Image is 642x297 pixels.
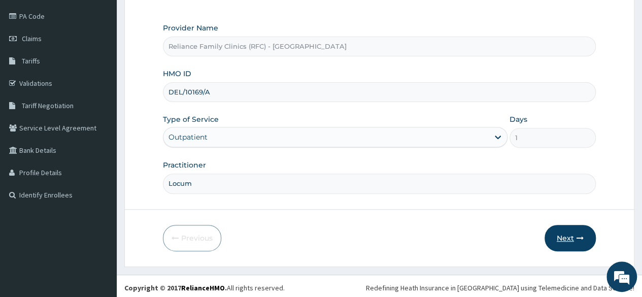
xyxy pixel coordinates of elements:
label: Provider Name [163,23,218,33]
button: Next [545,225,596,251]
div: Minimize live chat window [166,5,191,29]
label: Practitioner [163,160,206,170]
label: HMO ID [163,69,191,79]
label: Days [510,114,527,124]
div: Redefining Heath Insurance in [GEOGRAPHIC_DATA] using Telemedicine and Data Science! [366,283,634,293]
label: Type of Service [163,114,219,124]
img: d_794563401_company_1708531726252_794563401 [19,51,41,76]
button: Previous [163,225,221,251]
div: Chat with us now [53,57,171,70]
textarea: Type your message and hit 'Enter' [5,193,193,228]
input: Enter Name [163,174,596,193]
div: Outpatient [168,132,208,142]
strong: Copyright © 2017 . [124,283,227,292]
a: RelianceHMO [181,283,225,292]
span: Claims [22,34,42,43]
span: Tariff Negotiation [22,101,74,110]
input: Enter HMO ID [163,82,596,102]
span: We're online! [59,86,140,188]
span: Tariffs [22,56,40,65]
